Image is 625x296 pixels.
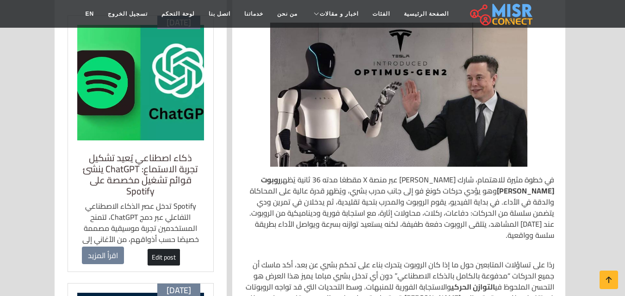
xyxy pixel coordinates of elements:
a: اخبار و مقالات [304,5,365,23]
a: ذكاء اصطناعي يُعيد تشكيل تجربة الاستماع: ChatGPT ينشئ قوائم تشغيل مخصصة على Spotify [82,152,199,197]
img: روبوت تسلا أوبتيموس ينفذ حركات كونغ فو بجانب مدرب بشري [270,23,527,167]
p: Spotify تدخل عصر الذكاء الاصطناعي التفاعلي عبر دمج ChatGPT، لتمنح المستخدمين تجربة موسيقية مصممة ... [82,200,199,256]
p: في خطوة مثيرة للاهتمام، شارك [PERSON_NAME] عبر منصة X مقطعًا مدته 36 ثانية يُظهر وهو يؤدي حركات ك... [243,174,554,241]
span: اخبار و مقالات [320,10,359,18]
strong: التوازن الحركي [451,280,495,294]
a: اتصل بنا [202,5,237,23]
span: [DATE] [167,285,191,296]
img: واجهة دردشة ChatGPT تعرض اقتراحات موسيقية من Spotify بناءً على طلب المستخدم [77,25,204,140]
a: من نحن [270,5,304,23]
a: خدماتنا [237,5,270,23]
a: لوحة التحكم [155,5,201,23]
img: main.misr_connect [470,2,532,25]
a: EN [78,5,101,23]
a: تسجيل الخروج [101,5,155,23]
a: Edit post [148,249,180,266]
strong: روبوت [PERSON_NAME] [261,173,554,198]
a: الصفحة الرئيسية [397,5,456,23]
a: الفئات [365,5,397,23]
a: اقرأ المزيد [82,247,124,264]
